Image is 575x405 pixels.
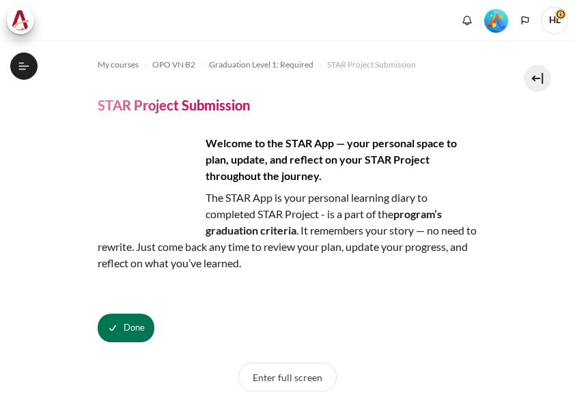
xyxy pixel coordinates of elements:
[541,7,568,34] a: User menu
[152,59,195,71] span: OPO VN B2
[541,7,568,34] span: HL
[124,321,145,335] span: Done
[484,7,508,33] div: Level #5
[327,59,416,71] span: STAR Project Submission
[209,59,313,71] span: Graduation Level 1: Required
[98,190,478,271] p: The STAR App is your personal learning diary to completed STAR Project - is a part of the . It re...
[484,9,508,33] img: Level #5
[98,54,478,76] nav: Navigation bar
[98,96,250,114] h4: STAR Project Submission
[98,59,139,71] span: My courses
[98,314,154,342] button: STAR Project Submission is marked as done. Press to undo.
[152,57,195,73] a: OPO VN B2
[98,135,478,184] h4: Welcome to the STAR App — your personal space to plan, update, and reflect on your STAR Project t...
[238,363,337,391] button: Enter full screen
[515,10,535,31] button: Languages
[98,57,139,73] a: My courses
[327,57,416,73] a: STAR Project Submission
[7,7,41,34] a: Architeck Architeck
[11,10,30,31] img: Architeck
[209,57,313,73] a: Graduation Level 1: Required
[98,135,200,237] img: yuki
[479,7,514,33] a: Level #5
[457,10,477,31] div: Show notification window with no new notifications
